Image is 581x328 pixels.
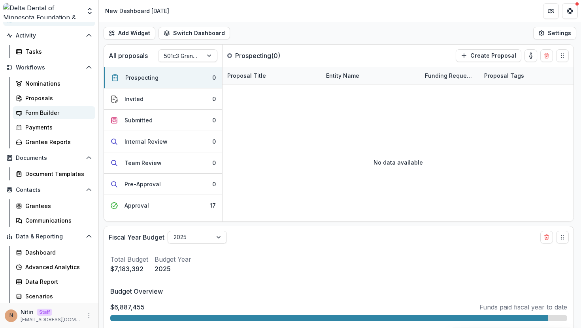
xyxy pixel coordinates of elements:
[420,67,479,84] div: Funding Requested
[104,67,222,88] button: Prospecting0
[110,264,148,274] p: $7,183,392
[562,3,578,19] button: Get Help
[25,170,89,178] div: Document Templates
[524,49,537,62] button: toggle-assigned-to-me
[104,195,222,216] button: Approval17
[124,116,153,124] div: Submitted
[212,137,216,146] div: 0
[25,202,89,210] div: Grantees
[212,159,216,167] div: 0
[104,110,222,131] button: Submitted0
[124,159,162,167] div: Team Review
[105,7,169,15] div: New Dashboard [DATE]
[543,3,559,19] button: Partners
[155,264,191,274] p: 2025
[13,77,95,90] a: Nominations
[110,287,567,296] p: Budget Overview
[25,47,89,56] div: Tasks
[110,255,148,264] p: Total Budget
[124,180,161,188] div: Pre-Approval
[21,308,34,316] p: Nitin
[16,187,83,193] span: Contacts
[373,158,423,167] p: No data available
[104,27,155,39] button: Add Widget
[13,121,95,134] a: Payments
[540,231,553,244] button: Delete card
[479,67,578,84] div: Proposal Tags
[210,201,216,210] div: 17
[321,67,420,84] div: Entity Name
[3,230,95,243] button: Open Data & Reporting
[21,316,81,323] p: [EMAIL_ADDRESS][DOMAIN_NAME]
[104,88,222,110] button: Invited0
[16,64,83,71] span: Workflows
[533,27,576,39] button: Settings
[16,155,83,161] span: Documents
[3,184,95,196] button: Open Contacts
[223,71,271,80] div: Proposal Title
[84,311,94,321] button: More
[25,263,89,271] div: Advanced Analytics
[3,29,95,42] button: Open Activity
[13,290,95,303] a: Scenarios
[25,248,89,257] div: Dashboard
[212,73,216,82] div: 0
[158,27,230,39] button: Switch Dashboard
[212,116,216,124] div: 0
[223,67,321,84] div: Proposal Title
[125,73,158,82] div: Prospecting
[556,231,569,244] button: Drag
[13,135,95,148] a: Grantee Reports
[25,123,89,131] div: Payments
[104,174,222,195] button: Pre-Approval0
[479,302,567,312] p: Funds paid fiscal year to date
[37,309,52,316] p: Staff
[456,49,521,62] button: Create Proposal
[16,32,83,39] span: Activity
[235,51,294,60] p: Prospecting ( 0 )
[124,201,149,210] div: Approval
[124,137,168,146] div: Internal Review
[25,109,89,117] div: Form Builder
[540,49,553,62] button: Delete card
[13,261,95,274] a: Advanced Analytics
[104,131,222,152] button: Internal Review0
[212,180,216,188] div: 0
[25,138,89,146] div: Grantee Reports
[420,71,479,80] div: Funding Requested
[110,302,145,312] p: $6,887,455
[25,216,89,225] div: Communications
[25,277,89,286] div: Data Report
[25,292,89,300] div: Scenarios
[13,167,95,180] a: Document Templates
[109,51,148,60] p: All proposals
[13,45,95,58] a: Tasks
[25,79,89,88] div: Nominations
[104,152,222,174] button: Team Review0
[13,92,95,105] a: Proposals
[16,233,83,240] span: Data & Reporting
[13,106,95,119] a: Form Builder
[479,71,529,80] div: Proposal Tags
[102,5,172,17] nav: breadcrumb
[9,313,13,318] div: Nitin
[3,152,95,164] button: Open Documents
[13,246,95,259] a: Dashboard
[84,3,95,19] button: Open entity switcher
[109,232,164,242] p: Fiscal Year Budget
[13,275,95,288] a: Data Report
[13,199,95,212] a: Grantees
[25,94,89,102] div: Proposals
[124,95,143,103] div: Invited
[321,71,364,80] div: Entity Name
[155,255,191,264] p: Budget Year
[13,214,95,227] a: Communications
[212,95,216,103] div: 0
[556,49,569,62] button: Drag
[3,3,81,19] img: Delta Dental of Minnesota Foundation & Community Giving logo
[3,61,95,74] button: Open Workflows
